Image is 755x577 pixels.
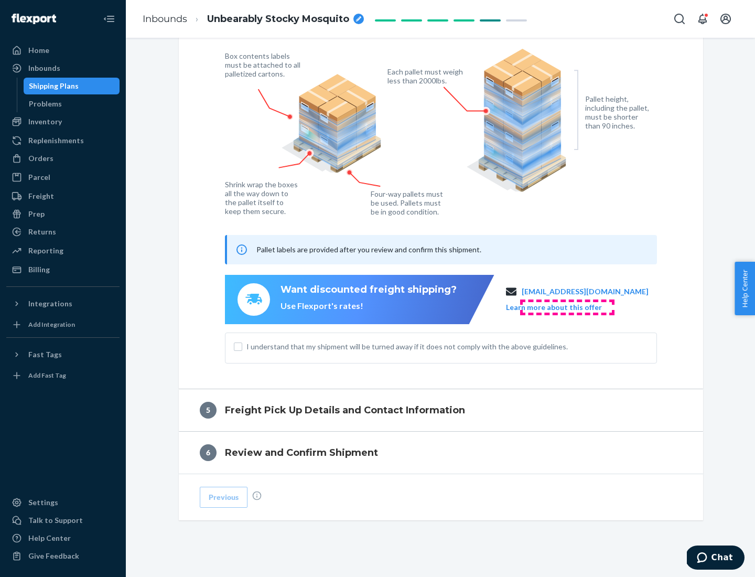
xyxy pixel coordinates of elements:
div: Inventory [28,116,62,127]
input: I understand that my shipment will be turned away if it does not comply with the above guidelines. [234,343,242,351]
div: Home [28,45,49,56]
button: 6Review and Confirm Shipment [179,432,703,474]
div: Replenishments [28,135,84,146]
a: Settings [6,494,120,511]
div: Returns [28,227,56,237]
div: Add Fast Tag [28,371,66,380]
a: Inbounds [143,13,187,25]
button: 5Freight Pick Up Details and Contact Information [179,389,703,431]
img: Flexport logo [12,14,56,24]
figcaption: Pallet height, including the pallet, must be shorter than 90 inches. [585,94,654,130]
a: Add Integration [6,316,120,333]
button: Open account menu [715,8,736,29]
button: Close Navigation [99,8,120,29]
button: Fast Tags [6,346,120,363]
figcaption: Each pallet must weigh less than 2000lbs. [387,67,466,85]
a: Prep [6,206,120,222]
h4: Review and Confirm Shipment [225,446,378,460]
div: Fast Tags [28,349,62,360]
button: Open Search Box [669,8,690,29]
h4: Freight Pick Up Details and Contact Information [225,403,465,417]
iframe: Opens a widget where you can chat to one of our agents [687,546,745,572]
a: [EMAIL_ADDRESS][DOMAIN_NAME] [522,286,649,297]
a: Inventory [6,113,120,130]
a: Add Fast Tag [6,367,120,384]
a: Reporting [6,242,120,259]
button: Help Center [735,262,755,315]
a: Freight [6,188,120,205]
div: Orders [28,153,53,164]
a: Problems [24,95,120,112]
div: Billing [28,264,50,275]
button: Previous [200,487,247,508]
div: 6 [200,444,217,461]
div: Parcel [28,172,50,183]
div: Reporting [28,245,63,256]
div: Want discounted freight shipping? [281,283,457,297]
div: Add Integration [28,320,75,329]
div: Help Center [28,533,71,543]
div: Freight [28,191,54,201]
button: Open notifications [692,8,713,29]
a: Orders [6,150,120,167]
a: Parcel [6,169,120,186]
button: Give Feedback [6,548,120,564]
button: Talk to Support [6,512,120,529]
a: Inbounds [6,60,120,77]
span: I understand that my shipment will be turned away if it does not comply with the above guidelines. [246,341,648,352]
a: Replenishments [6,132,120,149]
a: Home [6,42,120,59]
div: Integrations [28,298,72,309]
figcaption: Shrink wrap the boxes all the way down to the pallet itself to keep them secure. [225,180,300,216]
a: Returns [6,223,120,240]
a: Billing [6,261,120,278]
div: Give Feedback [28,551,79,561]
figcaption: Four-way pallets must be used. Pallets must be in good condition. [371,189,444,216]
ol: breadcrumbs [134,4,372,35]
figcaption: Box contents labels must be attached to all palletized cartons. [225,51,303,78]
div: Problems [29,99,62,109]
a: Shipping Plans [24,78,120,94]
a: Help Center [6,530,120,547]
button: Integrations [6,295,120,312]
div: Shipping Plans [29,81,79,91]
div: Talk to Support [28,515,83,526]
div: Prep [28,209,45,219]
div: Settings [28,497,58,508]
span: Pallet labels are provided after you review and confirm this shipment. [256,245,481,254]
div: Use Flexport's rates! [281,300,457,312]
div: 5 [200,402,217,419]
div: Inbounds [28,63,60,73]
button: Learn more about this offer [506,302,602,313]
span: Unbearably Stocky Mosquito [207,13,349,26]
